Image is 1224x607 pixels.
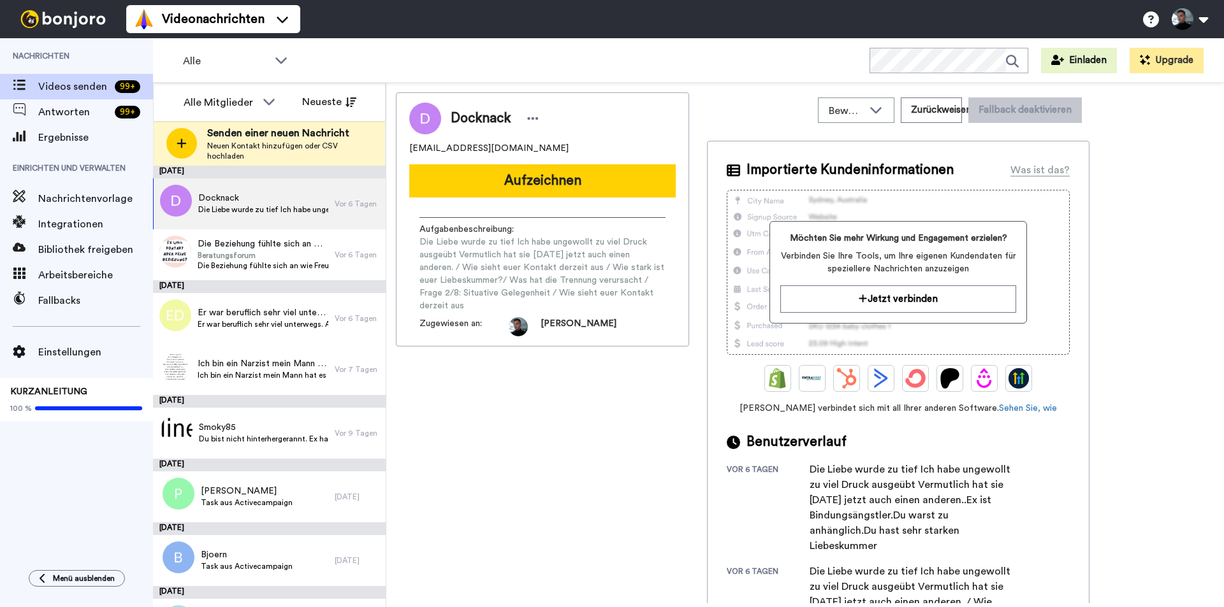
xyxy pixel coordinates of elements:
[409,103,441,134] img: Bild von Docknack
[120,108,130,117] font: 99
[979,105,1072,115] font: Fallback deaktivieren
[790,234,1007,243] font: Möchten Sie mehr Wirkung und Engagement erzielen?
[335,251,377,259] font: Vor 6 Tagen
[727,568,778,575] font: vor 6 Tagen
[901,97,962,123] button: Zurückweisen
[727,466,778,473] font: vor 6 Tagen
[911,105,972,115] font: Zurückweisen
[160,185,192,217] img: d.png
[38,132,89,143] font: Ergebnisse
[780,285,1016,313] button: Jetzt verbinden
[134,9,154,29] img: vm-color.svg
[201,487,277,496] font: [PERSON_NAME]
[409,144,569,153] font: [EMAIL_ADDRESS][DOMAIN_NAME]
[198,239,1197,248] font: Die Beziehung fühlte sich an wie Freundschaft plus. Ich wohne noch in einem betreuten Wohnen. [PE...
[968,97,1082,123] button: Fallback deaktivieren
[781,252,1016,273] font: Verbinden Sie Ihre Tools, um Ihre eigenen Kundendaten für speziellere Nachrichten anzuzeigen
[201,550,227,559] font: Bjoern
[163,478,194,510] img: p.png
[38,347,101,357] font: Einstellungen
[159,299,191,331] img: ed.png
[768,368,788,389] img: Shopify
[335,315,377,322] font: Vor 6 Tagen
[871,368,891,389] img: ActiveCampaign
[198,194,239,203] font: Docknack
[38,270,113,280] font: Arbeitsbereiche
[1130,48,1204,73] button: Upgrade
[940,368,960,389] img: Patreon
[1010,165,1070,175] font: Was ist das?
[905,368,926,389] img: ConvertKit
[829,106,872,116] font: Bewegen
[419,238,664,310] font: Die Liebe wurde zu tief Ich habe ungewollt zu viel Druck ausgeübt Vermutlich hat sie [DATE] jetzt...
[836,368,857,389] img: Hubspot
[159,282,184,289] font: [DATE]
[335,493,360,501] font: [DATE]
[1069,55,1107,65] font: Einladen
[419,225,512,234] font: Aufgabenbeschreibung
[184,97,253,108] font: Alle Mitglieder
[38,107,90,117] font: Antworten
[335,429,377,437] font: Vor 9 Tagen
[38,219,103,229] font: Integrationen
[1010,162,1070,178] div: Was ist das?
[201,499,293,506] font: Task aus Activecampaign
[999,404,1057,413] a: Sehen Sie, wie
[159,587,184,595] font: [DATE]
[739,404,999,413] font: [PERSON_NAME] verbindet sich mit all Ihrer anderen Software.
[38,296,80,306] font: Fallbacks
[504,174,581,187] font: Aufzeichnen
[38,194,133,204] font: Nachrichtenvorlage
[53,575,115,582] font: Menü ausblenden
[38,245,133,255] font: Bibliothek freigeben
[419,319,482,328] font: Zugewiesen an:
[159,167,184,175] font: [DATE]
[161,414,193,446] img: 6600c1fb-6cfd-4468-977c-d6cb75114479.png
[810,464,1010,551] font: Die Liebe wurde zu tief Ich habe ungewollt zu viel Druck ausgeübt Vermutlich hat sie [DATE] jetzt...
[335,557,360,564] font: [DATE]
[541,319,616,328] font: [PERSON_NAME]
[747,435,847,448] font: Benutzerverlauf
[201,562,293,570] font: Task aus Activecampaign
[29,570,125,587] button: Menü ausblenden
[198,252,256,259] font: Beratungsforum
[13,164,126,172] font: Einrichten und Verwalten
[15,10,111,28] img: bj-logo-header-white.svg
[159,524,184,531] font: [DATE]
[451,111,511,125] font: Docknack
[747,163,954,176] font: Importierte Kundeninformationen
[13,52,69,60] font: Nachrichten
[1041,48,1117,73] button: Einladen
[199,435,586,443] font: Du bist nicht hinterhergerannt. Ex hat bereits eine neue Beziehung. .... Kontakt muss immer von d...
[38,82,107,92] font: Videos senden
[207,142,338,160] font: Neuen Kontakt hinzufügen oder CSV hochladen
[1009,368,1029,389] img: GoHighLevel
[335,366,377,373] font: Vor 7 Tagen
[1155,55,1193,65] font: Upgrade
[159,350,191,382] img: 7ffee938-68f2-4613-a695-30c85e45ae1a.jpg
[199,423,236,432] font: Smoky85
[159,460,184,468] font: [DATE]
[120,82,130,91] font: 99
[335,200,377,208] font: Vor 6 Tagen
[512,225,514,234] font: :
[409,164,676,197] button: Aufzeichnen
[802,368,822,389] img: Ontraport
[974,368,994,389] img: Tropfen
[163,541,194,573] img: b.png
[159,236,191,268] img: 8f41ac79-4a29-4a7e-b3c2-aa3636e656b6.png
[162,13,265,25] font: Videonachrichten
[130,108,135,117] font: +
[183,56,201,66] font: Alle
[159,396,184,404] font: [DATE]
[10,387,87,396] font: KURZANLEITUNG
[207,128,349,138] font: Senden einer neuen Nachricht
[293,89,366,115] button: Neueste
[130,82,135,91] font: +
[868,294,938,304] font: Jetzt verbinden
[10,404,32,412] font: 100 %
[509,317,528,336] img: AOh14GgvpU1ck5ZFzChok39f0RsYRqOFYcWQa6oK6CQBlA=s96-c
